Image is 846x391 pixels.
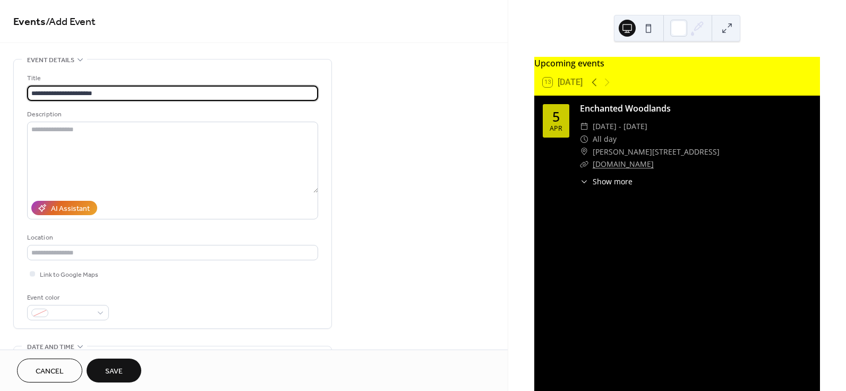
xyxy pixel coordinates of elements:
[580,176,588,187] div: ​
[27,342,74,353] span: Date and time
[534,57,820,70] div: Upcoming events
[46,12,96,32] span: / Add Event
[40,269,98,280] span: Link to Google Maps
[27,232,316,243] div: Location
[580,176,633,187] button: ​Show more
[31,201,97,215] button: AI Assistant
[593,133,617,146] span: All day
[27,55,74,66] span: Event details
[550,125,562,132] div: Apr
[580,146,588,158] div: ​
[552,110,560,123] div: 5
[27,109,316,120] div: Description
[27,292,107,303] div: Event color
[105,366,123,377] span: Save
[593,120,647,133] span: [DATE] - [DATE]
[593,176,633,187] span: Show more
[87,359,141,382] button: Save
[580,120,588,133] div: ​
[13,12,46,32] a: Events
[51,203,90,215] div: AI Assistant
[593,146,720,158] span: [PERSON_NAME][STREET_ADDRESS]
[580,133,588,146] div: ​
[17,359,82,382] button: Cancel
[36,366,64,377] span: Cancel
[580,158,588,171] div: ​
[580,103,671,114] a: Enchanted Woodlands
[593,159,654,169] a: [DOMAIN_NAME]
[27,73,316,84] div: Title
